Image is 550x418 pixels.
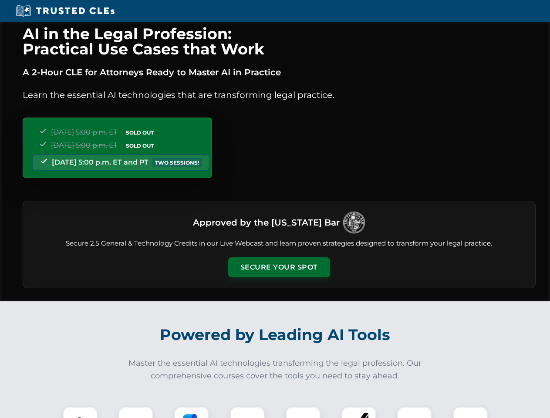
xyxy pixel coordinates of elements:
p: Secure 2.5 General & Technology Credits in our Live Webcast and learn proven strategies designed ... [34,239,525,249]
p: Learn the essential AI technologies that are transforming legal practice. [23,88,536,102]
p: Master the essential AI technologies transforming the legal profession. Our comprehensive courses... [123,357,428,382]
span: [DATE] 5:00 p.m. ET [51,141,118,149]
span: SOLD OUT [123,128,157,137]
span: SOLD OUT [123,141,157,150]
img: Trusted CLEs [13,4,117,17]
h1: AI in the Legal Profession: Practical Use Cases that Work [23,26,536,57]
h3: Approved by the [US_STATE] Bar [193,215,340,230]
p: A 2-Hour CLE for Attorneys Ready to Master AI in Practice [23,65,536,79]
h2: Powered by Leading AI Tools [34,320,516,350]
img: Logo [343,212,365,233]
span: [DATE] 5:00 p.m. ET [51,128,118,136]
button: Secure Your Spot [228,257,330,277]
